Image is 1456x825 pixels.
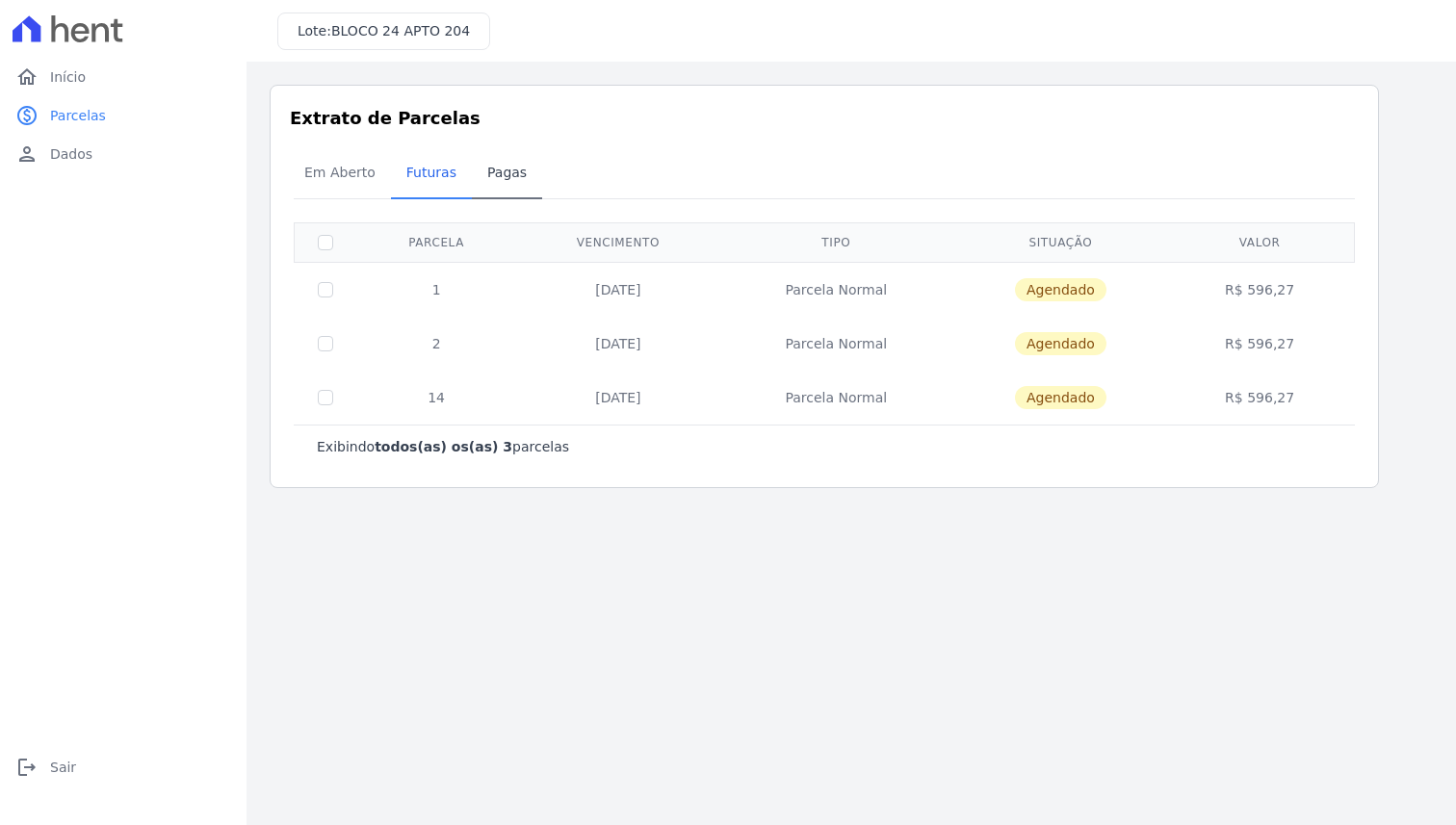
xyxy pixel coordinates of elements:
td: R$ 596,27 [1169,371,1351,425]
span: Pagas [476,153,538,192]
span: Sair [50,758,76,777]
td: Parcela Normal [719,317,952,371]
th: Tipo [719,222,952,262]
th: Situação [952,222,1169,262]
td: 1 [356,262,516,317]
span: Agendado [1015,386,1106,409]
span: Em Aberto [293,153,387,192]
span: Dados [50,144,92,164]
a: Em Aberto [289,149,391,199]
i: logout [15,756,39,779]
th: Valor [1169,222,1351,262]
h3: Lote: [298,21,470,41]
i: person [15,142,39,166]
i: paid [15,104,39,127]
td: [DATE] [516,371,719,425]
p: Exibindo parcelas [317,437,569,456]
a: Futuras [391,149,472,199]
span: Início [50,67,86,87]
td: R$ 596,27 [1169,262,1351,317]
b: todos(as) os(as) 3 [375,439,512,454]
td: [DATE] [516,317,719,371]
a: personDados [8,135,239,173]
td: Parcela Normal [719,371,952,425]
span: Agendado [1015,332,1106,355]
td: R$ 596,27 [1169,317,1351,371]
a: paidParcelas [8,96,239,135]
a: logoutSair [8,748,239,786]
span: BLOCO 24 APTO 204 [331,23,470,39]
td: [DATE] [516,262,719,317]
span: Agendado [1015,278,1106,301]
span: Futuras [395,153,468,192]
td: Parcela Normal [719,262,952,317]
i: home [15,65,39,89]
h3: Extrato de Parcelas [290,105,1359,131]
td: 2 [356,317,516,371]
th: Vencimento [516,222,719,262]
td: 14 [356,371,516,425]
th: Parcela [356,222,516,262]
a: homeInício [8,58,239,96]
span: Parcelas [50,106,106,125]
a: Pagas [472,149,542,199]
